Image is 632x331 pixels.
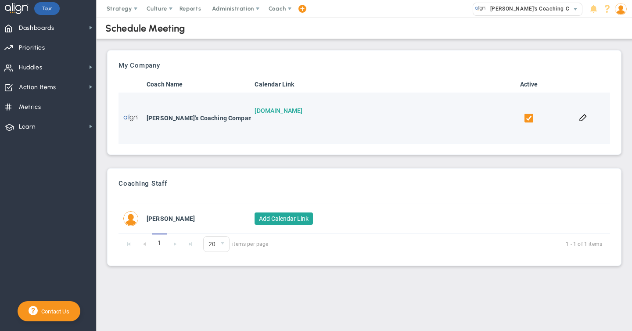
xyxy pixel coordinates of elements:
[147,215,195,222] strong: [PERSON_NAME]
[19,118,36,136] span: Learn
[579,113,587,121] button: Edit
[216,237,229,252] span: select
[255,107,302,114] a: [DOMAIN_NAME]
[123,111,138,126] img: Eugene's Coaching Company
[615,3,627,15] img: 51354.Person.photo
[19,58,43,77] span: Huddles
[475,3,486,14] img: 20858.Company.photo
[502,76,556,93] th: Active
[118,180,167,187] h3: Coaching Staff
[279,239,602,249] span: 1 - 1 of 1 items
[118,61,160,69] h3: My Company
[107,5,132,12] span: Strategy
[38,308,69,315] span: Contact Us
[19,98,41,116] span: Metrics
[203,236,230,252] span: 0
[255,212,313,225] button: Add Calendar Link
[204,237,216,252] span: 20
[486,3,590,14] span: [PERSON_NAME]'s Coaching Company
[19,39,45,57] span: Priorities
[143,76,251,93] th: Coach Name
[569,3,582,15] span: select
[152,234,167,252] span: 1
[147,115,255,122] strong: [PERSON_NAME]'s Coaching Company
[19,78,56,97] span: Action Items
[251,76,502,93] th: Calendar Link
[105,22,185,34] div: Schedule Meeting
[269,5,286,12] span: Coach
[147,5,167,12] span: Culture
[212,5,254,12] span: Administration
[123,211,138,226] img: Eugene Terk
[19,19,54,37] span: Dashboards
[203,236,269,252] span: items per page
